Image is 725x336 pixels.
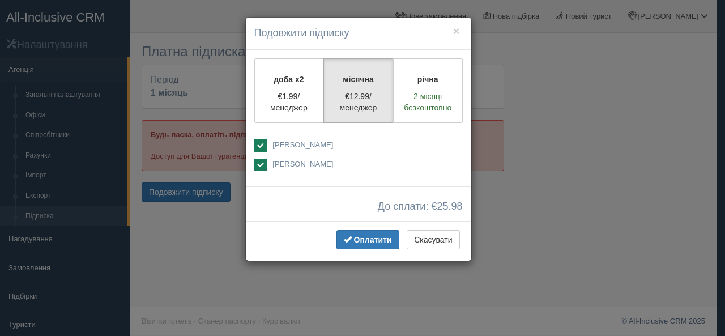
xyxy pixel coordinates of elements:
h4: Подовжити підписку [254,26,463,41]
span: Оплатити [354,235,392,244]
button: × [453,25,459,37]
button: Скасувати [407,230,459,249]
p: доба x2 [262,74,317,85]
p: річна [400,74,455,85]
button: Оплатити [336,230,399,249]
span: [PERSON_NAME] [272,141,333,149]
p: €12.99/менеджер [331,91,386,113]
p: місячна [331,74,386,85]
span: 25.98 [437,201,462,212]
p: €1.99/менеджер [262,91,317,113]
p: 2 місяці безкоштовно [400,91,455,113]
span: [PERSON_NAME] [272,160,333,168]
span: До сплати: € [378,201,463,212]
